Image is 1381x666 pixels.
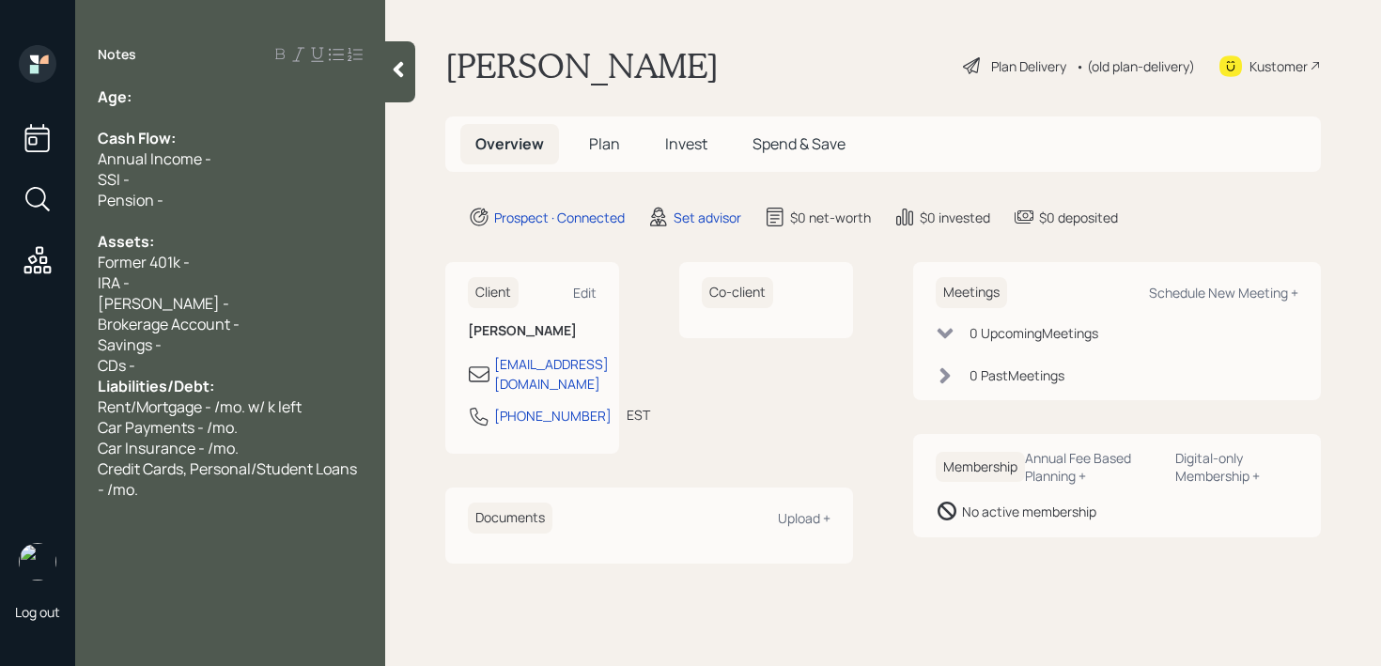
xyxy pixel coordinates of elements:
[970,365,1064,385] div: 0 Past Meeting s
[962,502,1096,521] div: No active membership
[790,208,871,227] div: $0 net-worth
[494,354,609,394] div: [EMAIL_ADDRESS][DOMAIN_NAME]
[98,458,360,500] span: Credit Cards, Personal/Student Loans - /mo.
[98,128,176,148] span: Cash Flow:
[445,45,719,86] h1: [PERSON_NAME]
[991,56,1066,76] div: Plan Delivery
[920,208,990,227] div: $0 invested
[494,208,625,227] div: Prospect · Connected
[468,503,552,534] h6: Documents
[936,452,1025,483] h6: Membership
[98,190,163,210] span: Pension -
[98,252,190,272] span: Former 401k -
[98,314,240,334] span: Brokerage Account -
[19,543,56,581] img: retirable_logo.png
[589,133,620,154] span: Plan
[98,148,211,169] span: Annual Income -
[494,406,612,426] div: [PHONE_NUMBER]
[15,603,60,621] div: Log out
[1175,449,1298,485] div: Digital-only Membership +
[702,277,773,308] h6: Co-client
[98,293,229,314] span: [PERSON_NAME] -
[1025,449,1160,485] div: Annual Fee Based Planning +
[970,323,1098,343] div: 0 Upcoming Meeting s
[98,355,135,376] span: CDs -
[674,208,741,227] div: Set advisor
[98,396,302,417] span: Rent/Mortgage - /mo. w/ k left
[98,272,130,293] span: IRA -
[475,133,544,154] span: Overview
[778,509,830,527] div: Upload +
[98,169,130,190] span: SSI -
[98,334,162,355] span: Savings -
[753,133,846,154] span: Spend & Save
[1149,284,1298,302] div: Schedule New Meeting +
[627,405,650,425] div: EST
[1249,56,1308,76] div: Kustomer
[936,277,1007,308] h6: Meetings
[98,86,132,107] span: Age:
[98,45,136,64] label: Notes
[665,133,707,154] span: Invest
[1039,208,1118,227] div: $0 deposited
[98,417,238,438] span: Car Payments - /mo.
[98,438,239,458] span: Car Insurance - /mo.
[573,284,597,302] div: Edit
[468,323,597,339] h6: [PERSON_NAME]
[1076,56,1195,76] div: • (old plan-delivery)
[468,277,519,308] h6: Client
[98,231,154,252] span: Assets:
[98,376,214,396] span: Liabilities/Debt:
